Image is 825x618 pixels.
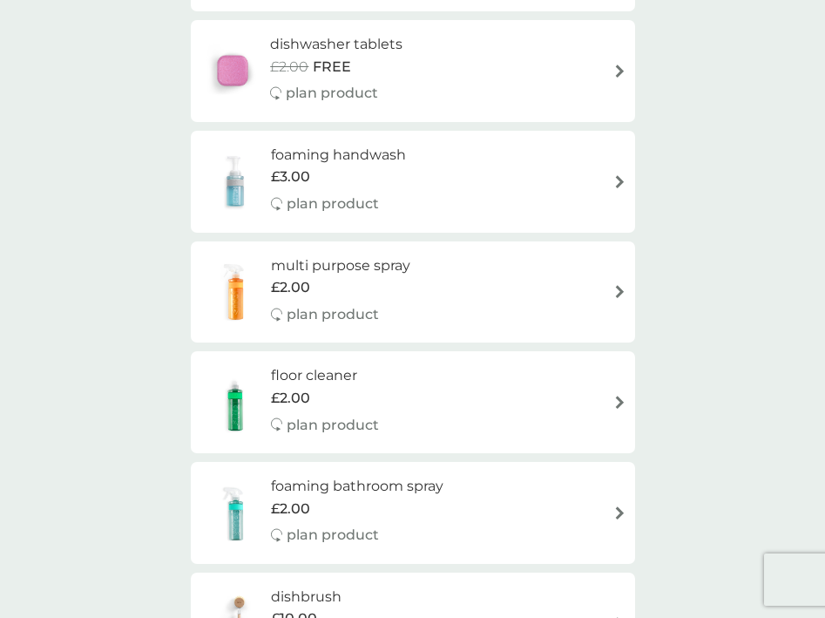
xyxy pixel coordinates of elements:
span: £2.00 [270,56,308,78]
img: floor cleaner [199,372,271,433]
p: plan product [286,82,378,105]
img: foaming bathroom spray [199,483,271,544]
p: plan product [287,524,379,547]
img: arrow right [613,506,626,520]
span: £3.00 [271,166,310,188]
img: arrow right [613,175,626,188]
h6: foaming bathroom spray [271,475,443,498]
img: arrow right [613,396,626,409]
span: £2.00 [271,387,310,410]
img: multi purpose spray [199,261,271,323]
img: foaming handwash [199,151,271,212]
p: plan product [287,414,379,437]
span: £2.00 [271,276,310,299]
img: dishwasher tablets [199,40,266,101]
img: arrow right [613,65,626,78]
p: plan product [287,303,379,326]
h6: floor cleaner [271,364,379,387]
img: arrow right [613,285,626,298]
h6: foaming handwash [271,144,406,166]
h6: dishbrush [271,586,379,608]
span: £2.00 [271,498,310,520]
h6: dishwasher tablets [270,33,402,56]
h6: multi purpose spray [271,255,410,277]
span: FREE [313,56,351,78]
p: plan product [287,193,379,215]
